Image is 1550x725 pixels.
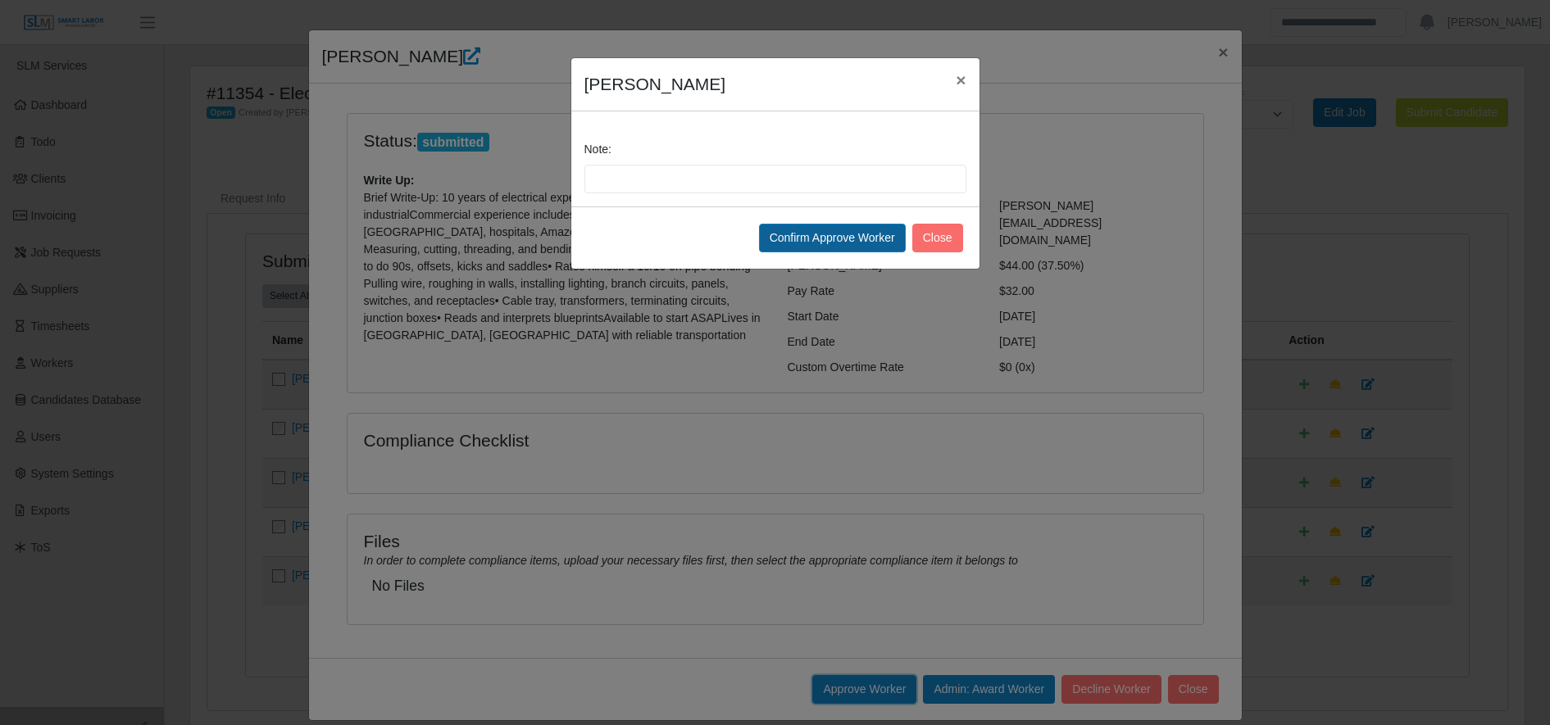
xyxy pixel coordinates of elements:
h4: [PERSON_NAME] [584,71,726,97]
button: Close [912,224,963,252]
label: Note: [584,141,611,158]
button: Close [943,58,979,102]
span: × [956,70,966,89]
button: Confirm Approve Worker [759,224,906,252]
